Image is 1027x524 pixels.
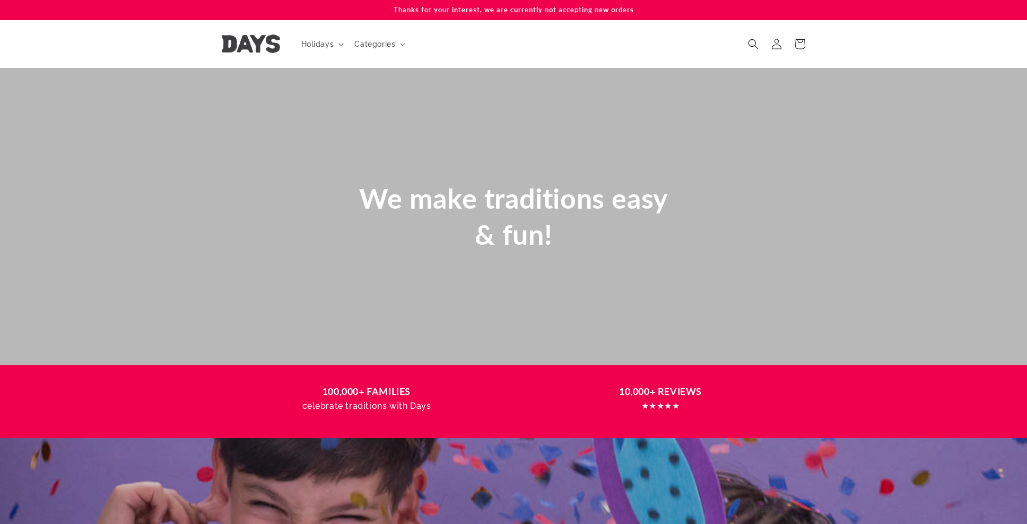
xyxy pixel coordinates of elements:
[524,384,797,399] h3: 10,000+ REVIEWS
[230,399,503,414] p: celebrate traditions with Days
[222,35,280,53] img: Days United
[742,32,765,56] summary: Search
[524,399,797,414] p: ★★★★★
[230,384,503,399] h3: 100,000+ FAMILIES
[301,39,334,49] span: Holidays
[348,33,410,55] summary: Categories
[354,39,395,49] span: Categories
[295,33,349,55] summary: Holidays
[359,182,668,251] span: We make traditions easy & fun!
